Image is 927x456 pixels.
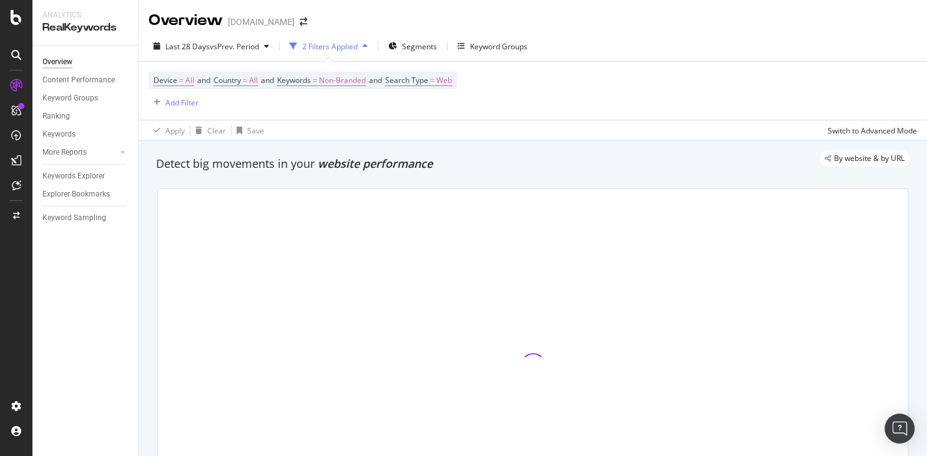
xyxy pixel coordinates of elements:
a: Keywords Explorer [42,170,129,183]
div: legacy label [820,150,910,167]
div: Switch to Advanced Mode [828,125,917,136]
span: = [313,75,317,85]
div: Keywords Explorer [42,170,105,183]
span: Device [154,75,177,85]
button: Apply [149,120,185,140]
div: Explorer Bookmarks [42,188,110,201]
div: Keyword Groups [470,41,527,52]
button: Keyword Groups [453,36,532,56]
span: and [369,75,382,85]
span: Segments [402,41,437,52]
div: [DOMAIN_NAME] [228,16,295,28]
div: Clear [207,125,226,136]
div: More Reports [42,146,87,159]
div: arrow-right-arrow-left [300,17,307,26]
button: Add Filter [149,95,199,110]
span: Keywords [277,75,311,85]
a: Keyword Groups [42,92,129,105]
button: 2 Filters Applied [285,36,373,56]
span: and [197,75,210,85]
div: Keyword Groups [42,92,98,105]
button: Last 28 DaysvsPrev. Period [149,36,274,56]
a: Keyword Sampling [42,211,129,225]
a: Overview [42,56,129,69]
span: = [179,75,184,85]
div: Overview [42,56,72,69]
a: Content Performance [42,74,129,87]
div: Open Intercom Messenger [885,414,915,444]
div: 2 Filters Applied [302,41,358,52]
a: Ranking [42,110,129,123]
span: = [430,75,434,85]
span: and [261,75,274,85]
div: Add Filter [165,97,199,108]
div: Apply [165,125,185,136]
div: Keywords [42,128,76,141]
span: By website & by URL [834,155,905,162]
button: Segments [383,36,442,56]
div: Save [247,125,264,136]
button: Switch to Advanced Mode [823,120,917,140]
div: Overview [149,10,223,31]
div: Keyword Sampling [42,211,106,225]
a: Explorer Bookmarks [42,188,129,201]
div: Analytics [42,10,128,21]
span: Last 28 Days [165,41,210,52]
span: All [249,72,258,89]
span: Country [213,75,241,85]
div: Ranking [42,110,70,123]
span: vs Prev. Period [210,41,259,52]
div: Content Performance [42,74,115,87]
button: Save [232,120,264,140]
button: Clear [190,120,226,140]
span: = [243,75,247,85]
span: All [185,72,194,89]
a: Keywords [42,128,129,141]
span: Non-Branded [319,72,366,89]
span: Web [436,72,452,89]
span: Search Type [385,75,428,85]
a: More Reports [42,146,117,159]
div: RealKeywords [42,21,128,35]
